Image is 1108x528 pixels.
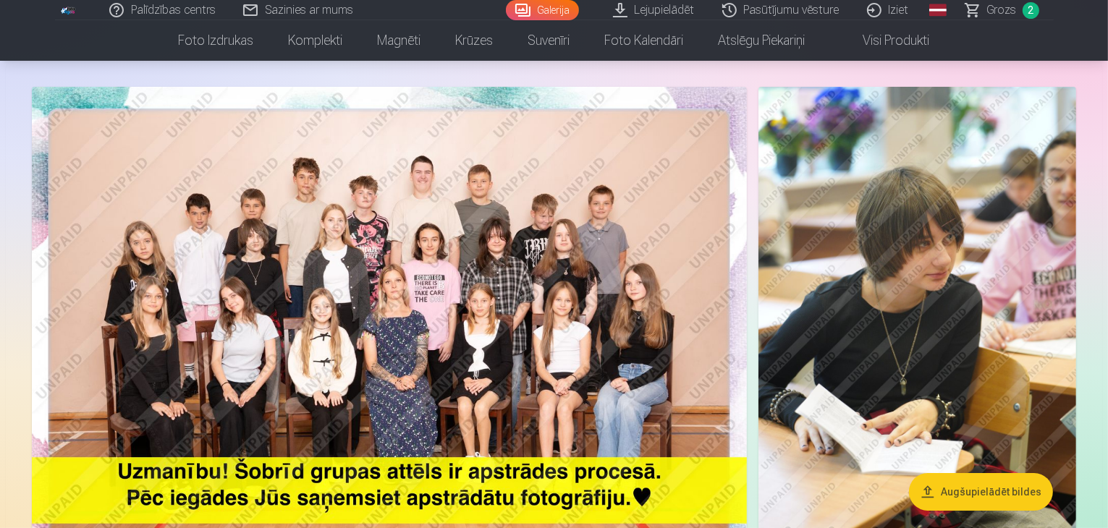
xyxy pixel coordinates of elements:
a: Magnēti [360,20,439,61]
a: Komplekti [271,20,360,61]
span: Grozs [987,1,1017,19]
a: Visi produkti [823,20,947,61]
a: Krūzes [439,20,511,61]
span: 2 [1023,2,1039,19]
button: Augšupielādēt bildes [909,473,1053,511]
a: Atslēgu piekariņi [701,20,823,61]
a: Suvenīri [511,20,588,61]
a: Foto kalendāri [588,20,701,61]
a: Foto izdrukas [161,20,271,61]
img: /fa1 [61,6,77,14]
